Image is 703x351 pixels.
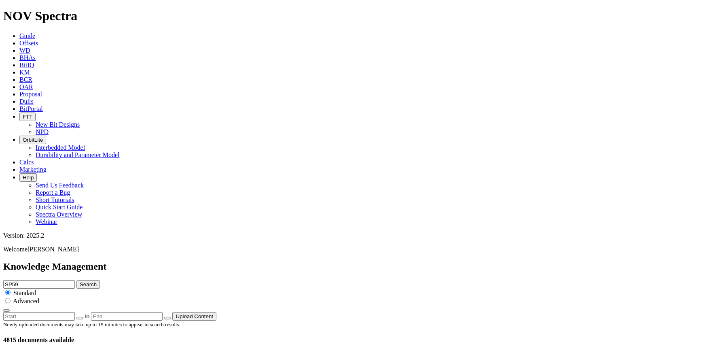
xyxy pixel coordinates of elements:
a: KM [19,69,30,76]
h2: Knowledge Management [3,261,700,272]
a: Webinar [36,218,57,225]
input: End [91,312,163,321]
a: Offsets [19,40,38,47]
a: BCR [19,76,32,83]
a: Durability and Parameter Model [36,151,120,158]
a: Send Us Feedback [36,182,84,189]
input: Start [3,312,75,321]
h1: NOV Spectra [3,9,700,23]
a: New Bit Designs [36,121,80,128]
span: to [85,313,89,319]
a: WD [19,47,30,54]
button: OrbitLite [19,136,46,144]
input: e.g. Smoothsteer Record [3,280,75,289]
span: FTT [23,114,32,120]
button: Upload Content [172,312,216,321]
p: Welcome [3,246,700,253]
div: Version: 2025.2 [3,232,700,239]
span: Standard [13,289,36,296]
a: Marketing [19,166,47,173]
button: Help [19,173,37,182]
span: Help [23,174,34,181]
button: FTT [19,113,36,121]
span: [PERSON_NAME] [28,246,79,253]
a: Guide [19,32,35,39]
span: Advanced [13,298,39,304]
span: OrbitLite [23,137,43,143]
a: Quick Start Guide [36,204,83,211]
a: Proposal [19,91,42,98]
a: BHAs [19,54,36,61]
a: BitIQ [19,62,34,68]
small: Newly uploaded documents may take up to 15 minutes to appear in search results. [3,321,180,328]
h4: 4815 documents available [3,336,700,344]
a: Spectra Overview [36,211,82,218]
a: Report a Bug [36,189,70,196]
a: Interbedded Model [36,144,85,151]
a: Short Tutorials [36,196,74,203]
a: NPD [36,128,49,135]
a: OAR [19,83,33,90]
a: Dulls [19,98,34,105]
button: Search [76,280,100,289]
a: BitPortal [19,105,43,112]
a: Calcs [19,159,34,166]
